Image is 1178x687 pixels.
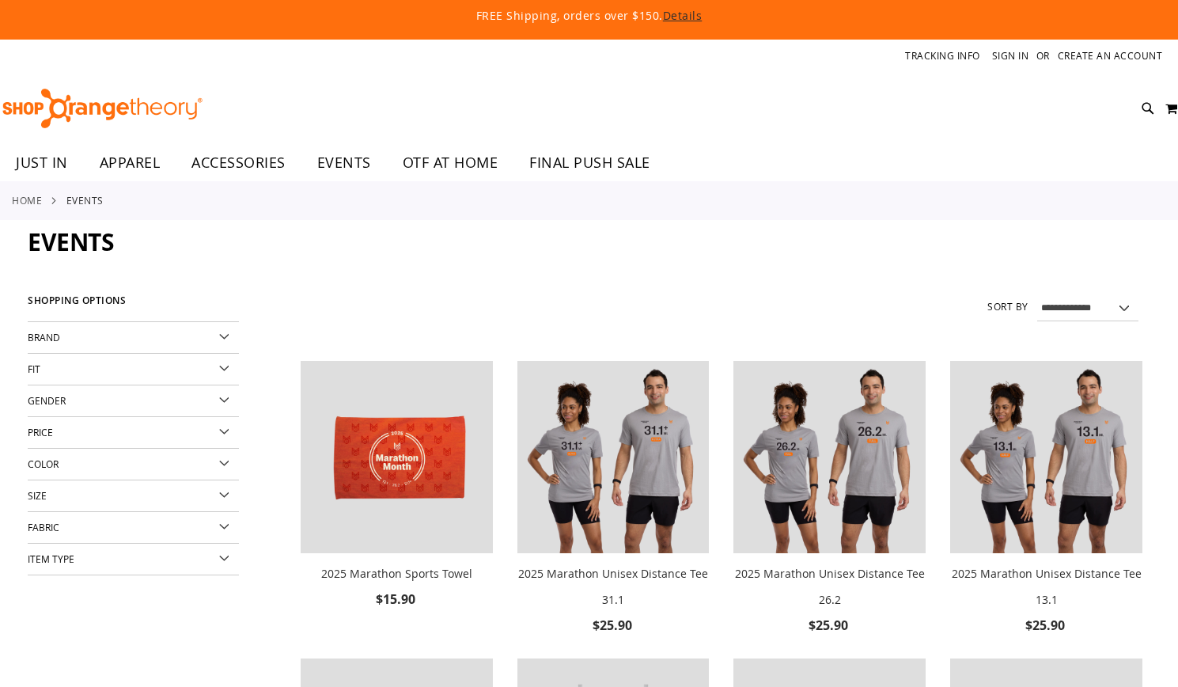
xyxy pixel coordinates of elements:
div: Size [28,480,239,512]
div: Price [28,417,239,449]
span: $25.90 [593,617,634,634]
span: EVENTS [28,226,114,258]
a: Sign In [992,49,1029,63]
img: 2025 Marathon Unisex Distance Tee 13.1 [950,361,1142,553]
div: product [942,353,1150,677]
div: Brand [28,322,239,354]
span: Item Type [28,552,74,565]
span: Fit [28,362,40,375]
span: $25.90 [1025,617,1067,634]
span: APPAREL [100,145,161,180]
strong: EVENTS [66,193,104,207]
a: 2025 Marathon Sports Towel [301,361,493,556]
a: 2025 Marathon Unisex Distance Tee 26.2 [733,361,926,556]
span: ACCESSORIES [191,145,286,180]
span: Size [28,489,47,502]
a: OTF AT HOME [387,145,514,181]
a: APPAREL [84,145,176,181]
span: Brand [28,331,60,343]
a: 2025 Marathon Unisex Distance Tee 31.1 [518,566,708,607]
span: Price [28,426,53,438]
a: Tracking Info [905,49,980,63]
span: JUST IN [16,145,68,180]
strong: Shopping Options [28,288,239,322]
span: $25.90 [809,617,850,634]
img: 2025 Marathon Sports Towel [301,361,493,553]
a: 2025 Marathon Unisex Distance Tee 31.1 [517,361,710,556]
span: Color [28,457,59,470]
a: 2025 Marathon Unisex Distance Tee 13.1 [952,566,1142,607]
div: Fabric [28,512,239,544]
a: 2025 Marathon Unisex Distance Tee 26.2 [735,566,925,607]
a: ACCESSORIES [176,145,301,181]
span: $15.90 [376,590,418,608]
a: Details [663,8,703,23]
a: 2025 Marathon Sports Towel [321,566,472,581]
div: Fit [28,354,239,385]
div: Item Type [28,544,239,575]
div: Color [28,449,239,480]
span: Fabric [28,521,59,533]
div: product [509,353,718,677]
span: FINAL PUSH SALE [529,145,650,180]
a: FINAL PUSH SALE [513,145,666,181]
a: Create an Account [1058,49,1163,63]
a: EVENTS [301,145,387,180]
div: product [293,353,501,651]
label: Sort By [987,300,1028,313]
img: 2025 Marathon Unisex Distance Tee 31.1 [517,361,710,553]
span: OTF AT HOME [403,145,498,180]
p: FREE Shipping, orders over $150. [115,8,1064,24]
div: Gender [28,385,239,417]
span: Gender [28,394,66,407]
img: 2025 Marathon Unisex Distance Tee 26.2 [733,361,926,553]
a: 2025 Marathon Unisex Distance Tee 13.1 [950,361,1142,556]
span: EVENTS [317,145,371,180]
div: product [725,353,934,677]
a: Home [12,193,42,207]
